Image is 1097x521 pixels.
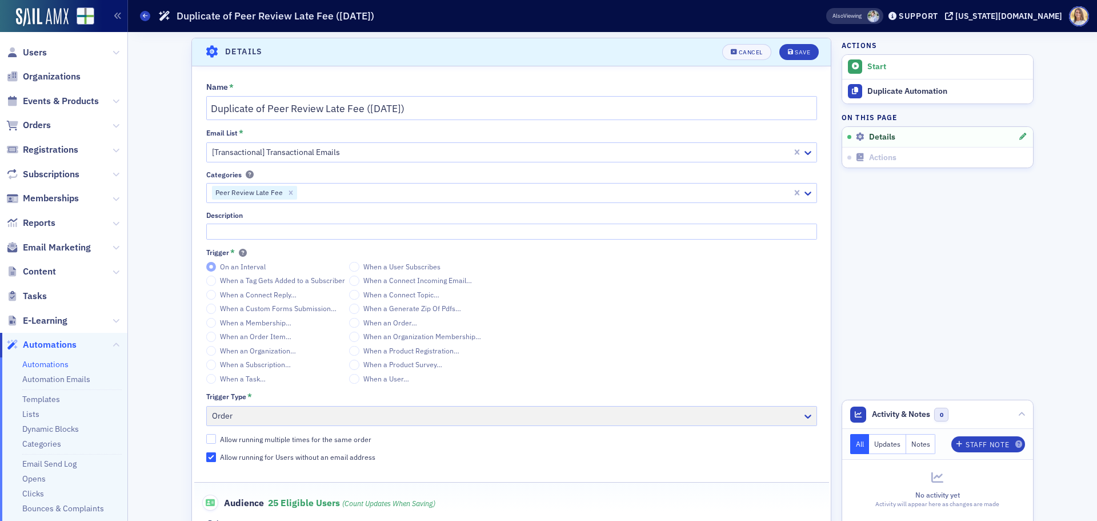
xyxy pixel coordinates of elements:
div: Trigger Type [206,392,246,401]
div: Name [206,82,228,93]
i: (count updates when saving) [342,499,435,508]
span: Actions [869,153,896,163]
abbr: This field is required [239,128,243,138]
a: Registrations [6,144,78,156]
span: When a Custom Forms Submission… [220,304,337,313]
a: Email Send Log [22,459,77,469]
div: Categories [206,170,242,179]
span: Orders [23,119,51,132]
span: • [578,77,588,85]
span: When a Generate Zip Of Pdfs… [363,304,461,313]
div: Trigger [206,248,229,257]
span: Tasks [23,290,47,303]
div: Staff Note [966,442,1009,448]
span: Luke Abell [867,10,879,22]
input: When a User Subscribes [349,262,359,272]
span: When a Connect Topic… [363,290,439,299]
a: Content [6,265,56,278]
div: No activity yet [850,490,1025,500]
a: Subscriptions [6,168,79,181]
div: Remove Peer Review Late Fee [285,186,297,200]
input: When a Connect Topic… [349,290,359,300]
a: Templates [22,394,60,404]
input: When an Organization Membership… [349,332,359,342]
input: On an Interval [206,262,217,272]
input: When a Generate Zip Of Pdfs… [349,304,359,314]
div: Start [867,62,1027,72]
span: When an Organization… [220,346,296,355]
span: Subscriptions [23,168,79,181]
input: When a Task… [206,374,217,384]
span: Audience [202,495,265,511]
button: Notes [906,434,936,454]
input: Allow running multiple times for the same order [206,434,217,444]
span: Registrations [23,144,78,156]
button: Start [842,55,1033,79]
a: Tasks [6,290,47,303]
span: Details [869,132,895,142]
input: When a Subscription… [206,360,217,370]
button: Save [779,44,819,60]
div: [US_STATE][DOMAIN_NAME] [955,11,1062,21]
div: Activity will appear here as changes are made [850,500,1025,509]
span: Email Marketing [23,241,91,254]
span: 0 [934,408,948,422]
span: When a Product Survey… [363,360,442,369]
input: When a Custom Forms Submission… [206,304,217,314]
a: Events & Products [6,95,99,108]
div: Allow running multiple times for the same order [220,435,371,444]
div: Description [206,211,243,220]
input: When a Connect Reply… [206,290,217,300]
input: When a Membership… [206,318,217,328]
button: All [850,434,870,454]
div: Also [832,12,843,19]
span: When a Connect Incoming Email… [363,276,472,285]
span: Content [23,265,56,278]
input: When an Order Item… [206,332,217,342]
input: When an Organization… [206,346,217,356]
div: Duplicate Automation [867,86,1027,97]
a: E-Learning [6,315,67,327]
a: Opens [22,474,46,484]
a: Organizations [6,70,81,83]
a: Bounces & Complaints [22,503,104,514]
span: • [534,77,545,85]
img: SailAMX [77,7,94,25]
a: Memberships [6,192,79,205]
span: Add Line To Order [45,49,321,61]
a: Categories [22,439,61,449]
span: 0 [575,77,578,85]
span: When an Order Item… [220,332,291,341]
a: Email Marketing [6,241,91,254]
span: Profile [1069,6,1089,26]
span: Users [23,46,47,59]
a: Lists [22,409,39,419]
span: E-Learning [23,315,67,327]
h1: Duplicate of Peer Review Late Fee ([DATE]) [177,9,374,23]
a: View Homepage [69,7,94,27]
input: When a User… [349,374,359,384]
input: When a Connect Incoming Email… [349,276,359,286]
span: Active [514,77,534,85]
span: When a User… [363,374,409,383]
a: Clicks [22,488,44,499]
input: When a Product Registration… [349,346,359,356]
span: When an Organization Membership… [363,332,481,341]
span: Viewing [832,12,862,20]
span: When a Connect Reply… [220,290,297,299]
span: When a Membership… [220,318,291,327]
span: 1 [29,49,41,61]
button: Staff Note [951,436,1025,452]
abbr: This field is required [247,392,252,402]
span: Completed [545,77,578,85]
span: When a Tag Gets Added to a Subscriber [220,276,345,285]
span: When a Task… [220,374,266,383]
span: 25 eligible users [268,497,435,508]
span: Reports [23,217,55,229]
a: Duplicate Automation [842,79,1033,104]
span: Events & Products [23,95,99,108]
div: Cancel [739,49,763,55]
a: Orders [6,119,51,132]
a: Automations [6,339,77,351]
a: Automations [22,359,69,369]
